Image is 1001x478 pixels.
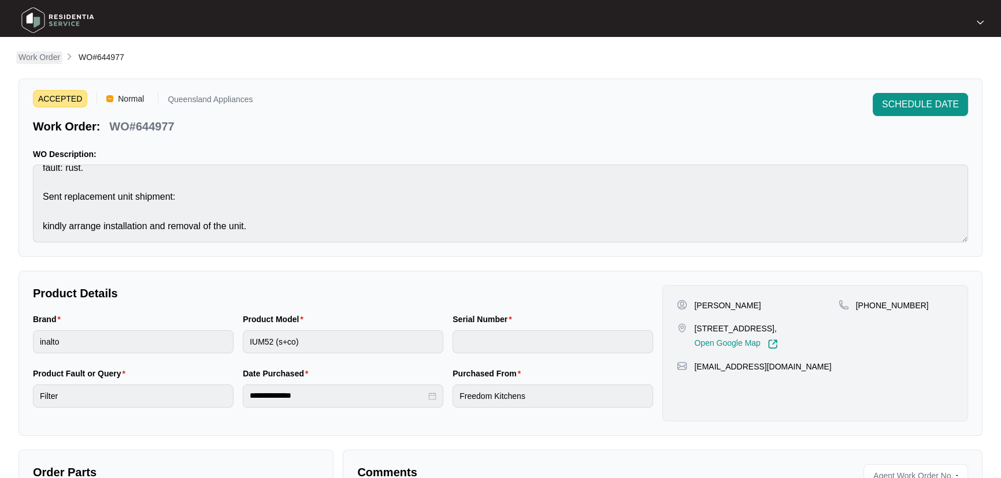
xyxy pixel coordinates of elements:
[33,330,233,353] input: Brand
[882,98,959,111] span: SCHEDULE DATE
[250,390,426,402] input: Date Purchased
[768,339,778,349] img: Link-External
[33,118,100,135] p: Work Order:
[677,323,687,333] img: map-pin
[65,52,74,61] img: chevron-right
[694,300,761,311] p: [PERSON_NAME]
[694,323,777,334] p: [STREET_ADDRESS],
[677,300,687,310] img: user-pin
[16,51,62,64] a: Work Order
[453,368,525,379] label: Purchased From
[677,361,687,371] img: map-pin
[79,53,124,62] span: WO#644977
[33,384,233,408] input: Product Fault or Query
[453,313,516,325] label: Serial Number
[243,313,308,325] label: Product Model
[17,3,98,38] img: residentia service logo
[453,384,653,408] input: Purchased From
[243,368,313,379] label: Date Purchased
[106,95,113,102] img: Vercel Logo
[33,285,653,301] p: Product Details
[33,368,130,379] label: Product Fault or Query
[113,90,149,107] span: Normal
[168,95,253,107] p: Queensland Appliances
[243,330,443,353] input: Product Model
[977,20,984,25] img: dropdown arrow
[33,165,968,242] textarea: fault: rust. Sent replacement unit shipment: kindly arrange installation and removal of the unit.
[18,51,60,63] p: Work Order
[873,93,968,116] button: SCHEDULE DATE
[33,90,87,107] span: ACCEPTED
[839,300,849,310] img: map-pin
[856,300,929,311] p: [PHONE_NUMBER]
[694,361,831,372] p: [EMAIL_ADDRESS][DOMAIN_NAME]
[109,118,174,135] p: WO#644977
[694,339,777,349] a: Open Google Map
[453,330,653,353] input: Serial Number
[33,148,968,160] p: WO Description:
[33,313,65,325] label: Brand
